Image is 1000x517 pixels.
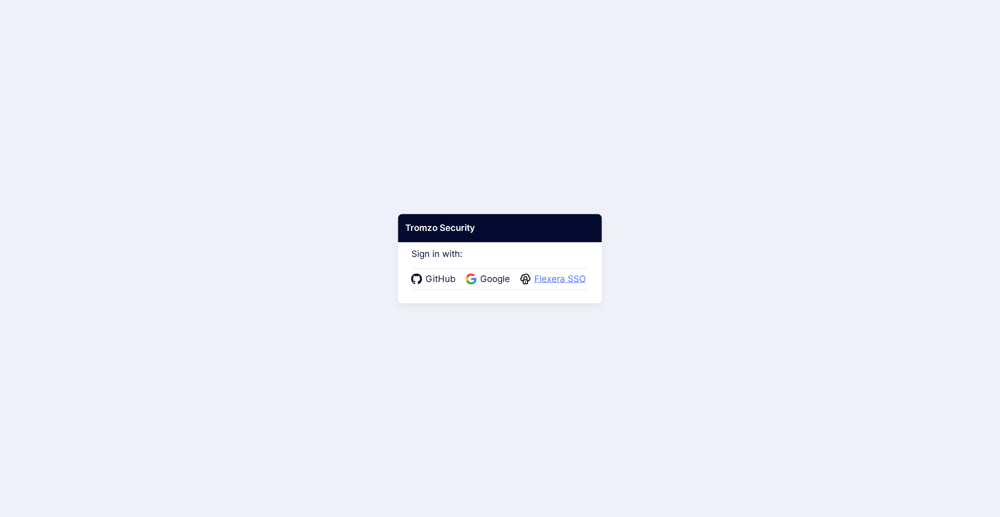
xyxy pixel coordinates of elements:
[531,273,589,286] span: Flexera SSO
[411,235,589,290] div: Sign in with:
[466,273,513,286] a: Google
[411,273,459,286] a: GitHub
[422,273,459,286] span: GitHub
[398,214,602,242] div: Tromzo Security
[520,273,589,286] a: Flexera SSO
[477,273,513,286] span: Google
